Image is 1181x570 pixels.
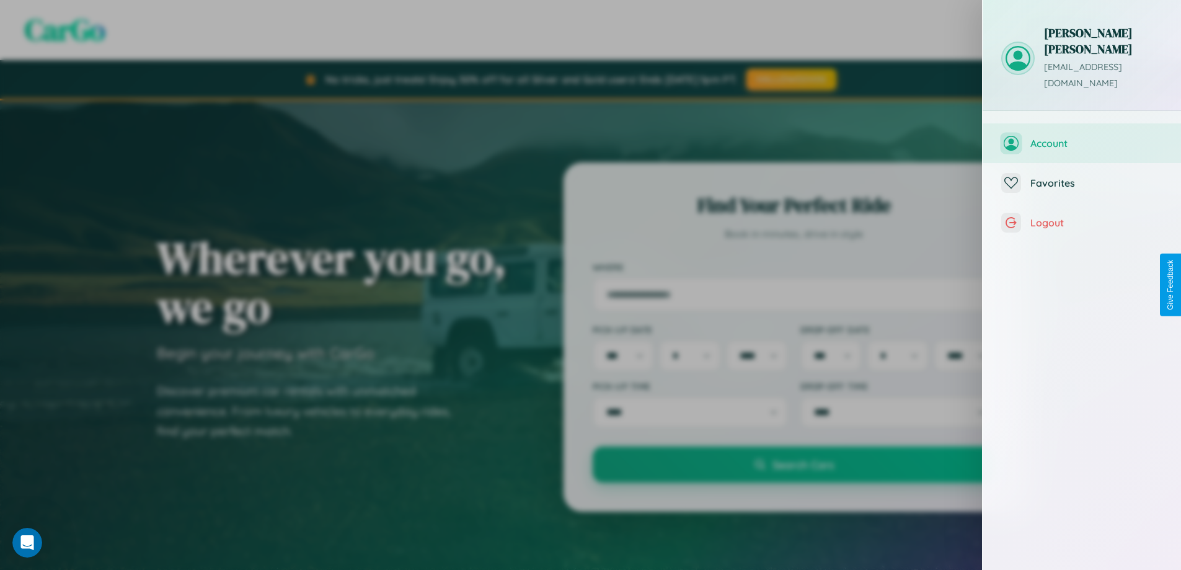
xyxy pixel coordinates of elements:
[12,528,42,558] iframe: Intercom live chat
[1030,177,1162,189] span: Favorites
[983,203,1181,243] button: Logout
[983,163,1181,203] button: Favorites
[1030,216,1162,229] span: Logout
[1166,260,1175,310] div: Give Feedback
[983,123,1181,163] button: Account
[1030,137,1162,149] span: Account
[1044,25,1162,57] h3: [PERSON_NAME] [PERSON_NAME]
[1044,60,1162,92] p: [EMAIL_ADDRESS][DOMAIN_NAME]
